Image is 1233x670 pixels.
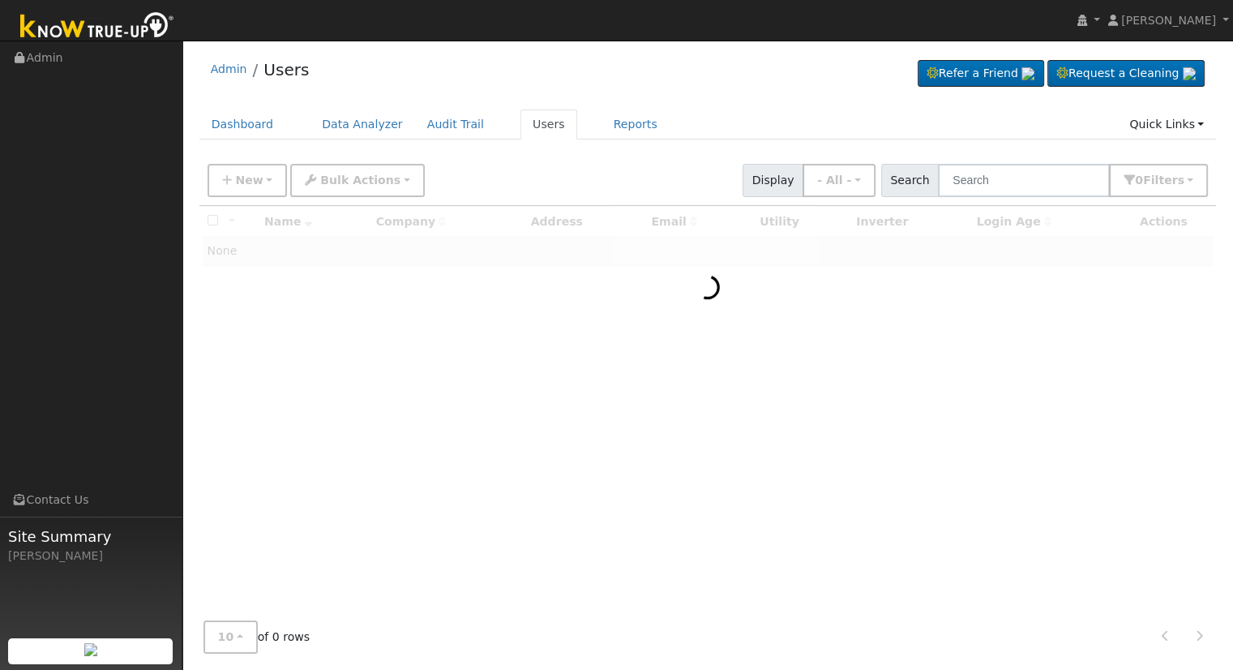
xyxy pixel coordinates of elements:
input: Search [938,164,1110,197]
a: Admin [211,62,247,75]
button: Bulk Actions [290,164,424,197]
span: 10 [218,630,234,643]
a: Users [263,60,309,79]
span: of 0 rows [203,621,310,654]
span: New [235,174,263,187]
a: Users [520,110,577,140]
span: s [1177,174,1184,187]
a: Quick Links [1117,110,1216,140]
button: 0Filters [1109,164,1208,197]
span: Bulk Actions [320,174,400,187]
button: 10 [203,621,258,654]
span: Search [881,164,939,197]
span: Site Summary [8,526,173,548]
a: Audit Trail [415,110,496,140]
img: retrieve [1183,67,1196,80]
img: retrieve [1021,67,1034,80]
a: Refer a Friend [918,60,1044,88]
a: Reports [602,110,670,140]
div: [PERSON_NAME] [8,548,173,565]
img: Know True-Up [12,9,182,45]
button: New [208,164,288,197]
span: [PERSON_NAME] [1121,14,1216,27]
img: retrieve [84,643,97,656]
a: Data Analyzer [310,110,415,140]
span: Display [743,164,803,197]
a: Request a Cleaning [1047,60,1205,88]
a: Dashboard [199,110,286,140]
button: - All - [803,164,876,197]
span: Filter [1143,174,1184,187]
